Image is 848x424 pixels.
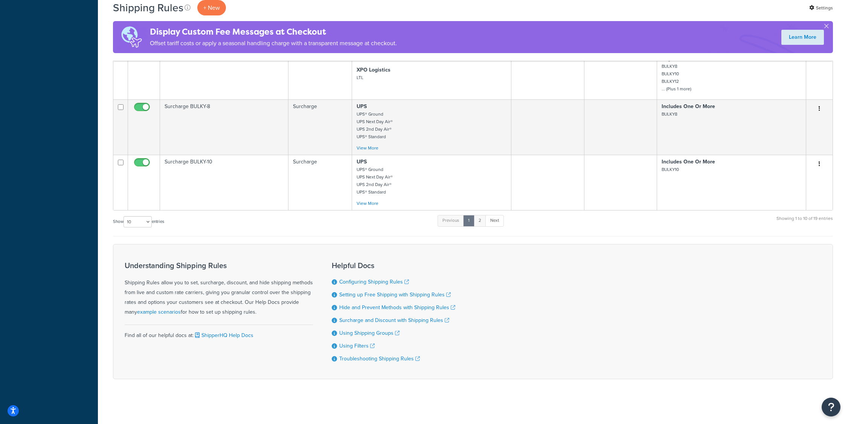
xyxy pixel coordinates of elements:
[584,44,657,99] td: Weight ≤ 110 for Whole Cart
[357,102,367,110] strong: UPS
[113,216,164,227] label: Show entries
[357,158,367,166] strong: UPS
[485,215,504,226] a: Next
[357,66,390,74] strong: XPO Logistics
[339,355,420,363] a: Troubleshooting Shipping Rules
[288,155,352,210] td: Surcharge
[474,215,486,226] a: 2
[662,158,715,166] strong: Includes One Or More
[339,316,449,324] a: Surcharge and Discount with Shipping Rules
[357,74,363,81] small: LTL
[662,55,691,92] small: freight BULKY8 BULKY10 BULKY12 ... (Plus 1 more)
[339,342,375,350] a: Using Filters
[662,102,715,110] strong: Includes One Or More
[332,261,455,270] h3: Helpful Docs
[809,3,833,13] a: Settings
[662,166,679,173] small: BULKY10
[357,200,378,207] a: View More
[357,145,378,151] a: View More
[150,26,397,38] h4: Display Custom Fee Messages at Checkout
[822,398,840,416] button: Open Resource Center
[339,278,409,286] a: Configuring Shipping Rules
[125,261,313,317] div: Shipping Rules allow you to set, surcharge, discount, and hide shipping methods from live and cus...
[438,215,464,226] a: Previous
[113,21,150,53] img: duties-banner-06bc72dcb5fe05cb3f9472aba00be2ae8eb53ab6f0d8bb03d382ba314ac3c341.png
[125,261,313,270] h3: Understanding Shipping Rules
[288,44,352,99] td: Hide Methods
[137,308,181,316] a: example scenarios
[662,111,677,117] small: BULKY8
[124,216,152,227] select: Showentries
[339,291,451,299] a: Setting up Free Shipping with Shipping Rules
[113,0,183,15] h1: Shipping Rules
[125,325,313,340] div: Find all of our helpful docs at:
[150,38,397,49] p: Offset tariff costs or apply a seasonal handling charge with a transparent message at checkout.
[160,44,288,99] td: Hide Methods LTL Weight under 110
[160,99,288,155] td: Surcharge BULKY-8
[339,329,400,337] a: Using Shipping Groups
[160,155,288,210] td: Surcharge BULKY-10
[357,166,393,195] small: UPS® Ground UPS Next Day Air® UPS 2nd Day Air® UPS® Standard
[288,99,352,155] td: Surcharge
[781,30,824,45] a: Learn More
[194,331,253,339] a: ShipperHQ Help Docs
[357,111,393,140] small: UPS® Ground UPS Next Day Air® UPS 2nd Day Air® UPS® Standard
[776,214,833,230] div: Showing 1 to 10 of 19 entries
[339,304,455,311] a: Hide and Prevent Methods with Shipping Rules
[463,215,474,226] a: 1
